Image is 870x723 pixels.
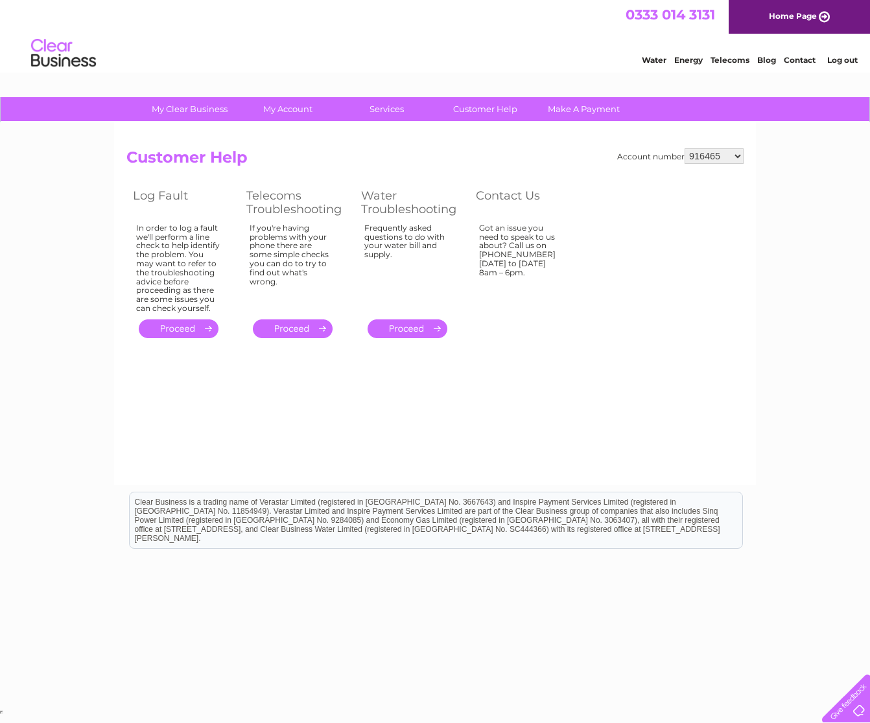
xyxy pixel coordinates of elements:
[136,224,220,313] div: In order to log a fault we'll perform a line check to help identify the problem. You may want to ...
[240,185,355,220] th: Telecoms Troubleshooting
[432,97,539,121] a: Customer Help
[827,55,858,65] a: Log out
[130,7,742,63] div: Clear Business is a trading name of Verastar Limited (registered in [GEOGRAPHIC_DATA] No. 3667643...
[235,97,342,121] a: My Account
[530,97,637,121] a: Make A Payment
[136,97,243,121] a: My Clear Business
[757,55,776,65] a: Blog
[126,185,240,220] th: Log Fault
[674,55,703,65] a: Energy
[139,319,218,338] a: .
[368,319,447,338] a: .
[642,55,666,65] a: Water
[333,97,440,121] a: Services
[711,55,749,65] a: Telecoms
[250,224,335,308] div: If you're having problems with your phone there are some simple checks you can do to try to find ...
[784,55,816,65] a: Contact
[626,6,715,23] a: 0333 014 3131
[30,34,97,73] img: logo.png
[253,319,333,338] a: .
[469,185,583,220] th: Contact Us
[479,224,563,308] div: Got an issue you need to speak to us about? Call us on [PHONE_NUMBER] [DATE] to [DATE] 8am – 6pm.
[355,185,469,220] th: Water Troubleshooting
[364,224,450,308] div: Frequently asked questions to do with your water bill and supply.
[617,148,744,164] div: Account number
[126,148,744,173] h2: Customer Help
